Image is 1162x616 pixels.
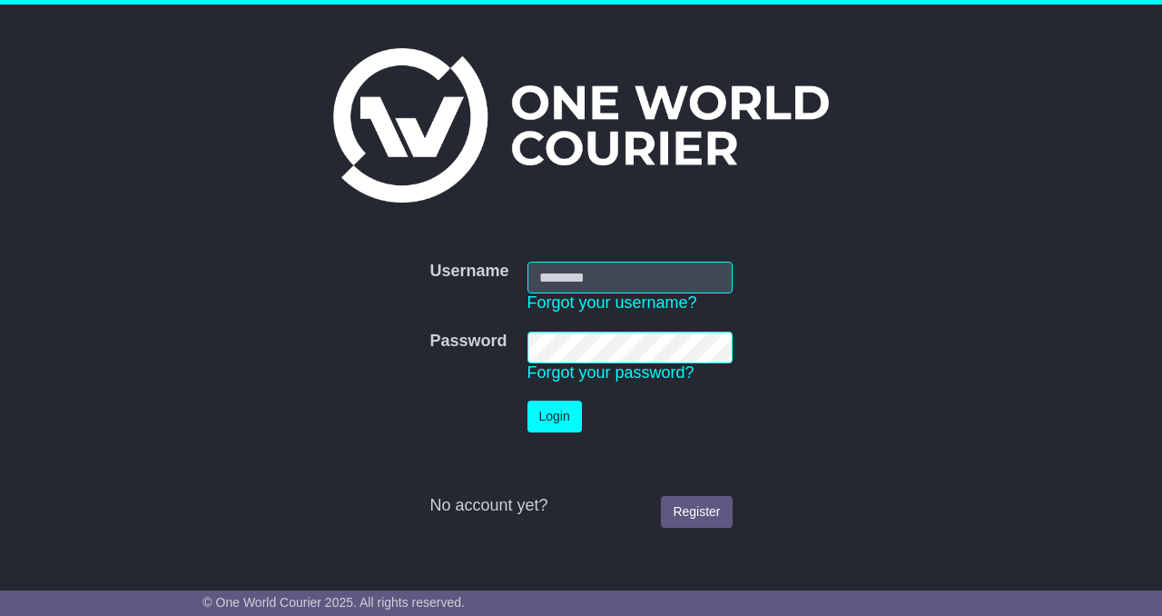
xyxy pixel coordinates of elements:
a: Forgot your password? [527,363,694,382]
label: Password [429,332,507,352]
img: One World [333,48,829,203]
span: © One World Courier 2025. All rights reserved. [202,595,465,610]
button: Login [527,401,582,432]
label: Username [429,262,508,282]
a: Forgot your username? [527,293,697,312]
a: Register [661,496,732,528]
div: No account yet? [429,496,732,516]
